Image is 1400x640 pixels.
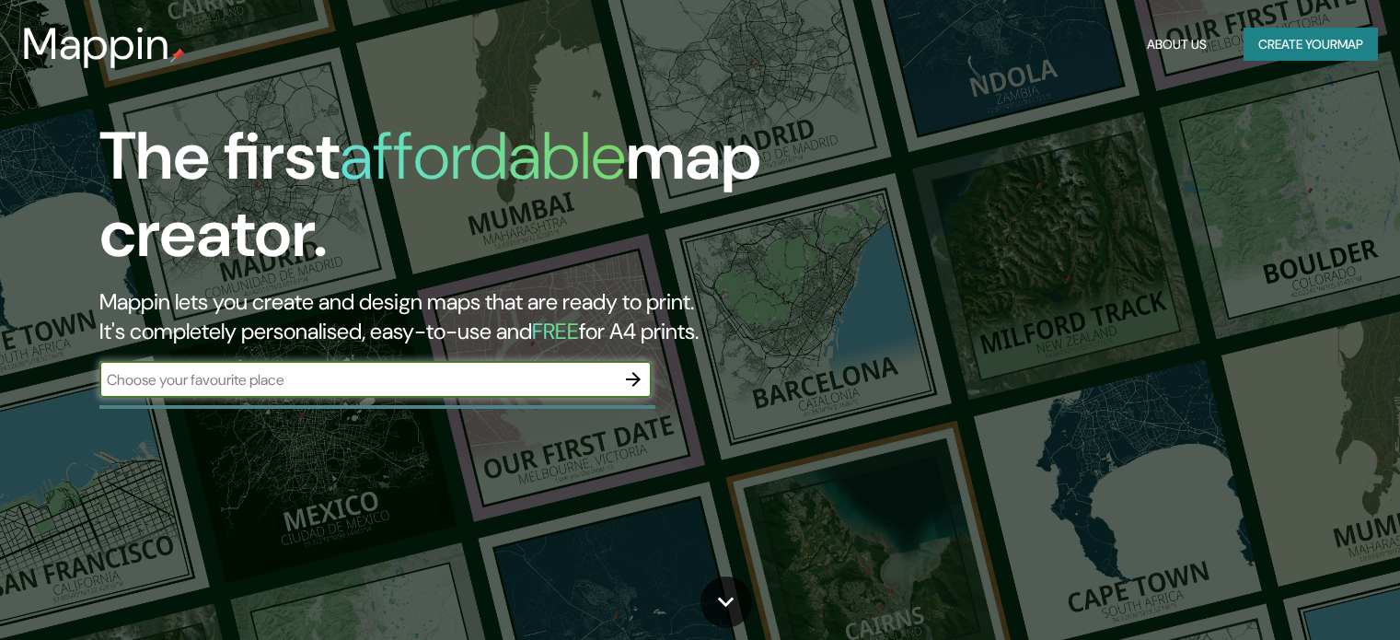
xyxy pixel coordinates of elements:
h3: Mappin [22,18,170,70]
img: mappin-pin [170,48,185,63]
button: About Us [1140,28,1214,62]
h5: FREE [532,317,579,345]
h1: The first map creator. [99,118,800,287]
button: Create yourmap [1244,28,1378,62]
h2: Mappin lets you create and design maps that are ready to print. It's completely personalised, eas... [99,287,800,346]
h1: affordable [340,113,626,199]
input: Choose your favourite place [99,369,615,390]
